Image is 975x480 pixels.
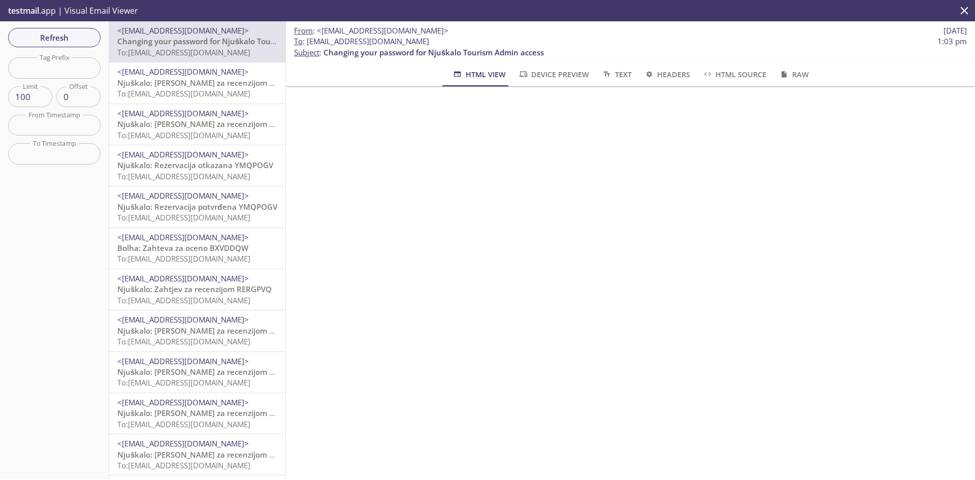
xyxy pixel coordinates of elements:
span: <[EMAIL_ADDRESS][DOMAIN_NAME]> [117,273,249,283]
span: To: [EMAIL_ADDRESS][DOMAIN_NAME] [117,460,250,470]
div: <[EMAIL_ADDRESS][DOMAIN_NAME]>Njuškalo: [PERSON_NAME] za recenzijom DWKAVDMTo:[EMAIL_ADDRESS][DOM... [109,104,285,145]
div: <[EMAIL_ADDRESS][DOMAIN_NAME]>Njuškalo: Zahtjev za recenzijom RERGPVQTo:[EMAIL_ADDRESS][DOMAIN_NAME] [109,269,285,310]
span: <[EMAIL_ADDRESS][DOMAIN_NAME]> [117,190,249,201]
span: To: [EMAIL_ADDRESS][DOMAIN_NAME] [117,130,250,140]
span: <[EMAIL_ADDRESS][DOMAIN_NAME]> [117,25,249,36]
div: <[EMAIL_ADDRESS][DOMAIN_NAME]>Njuškalo: Rezervacija potvrđena YMQPOGVTo:[EMAIL_ADDRESS][DOMAIN_NAME] [109,186,285,227]
span: testmail [8,5,39,16]
span: To: [EMAIL_ADDRESS][DOMAIN_NAME] [117,88,250,99]
span: Njuškalo: [PERSON_NAME] za recenzijom JVQOORM [117,408,307,418]
span: <[EMAIL_ADDRESS][DOMAIN_NAME]> [117,67,249,77]
span: <[EMAIL_ADDRESS][DOMAIN_NAME]> [117,356,249,366]
span: <[EMAIL_ADDRESS][DOMAIN_NAME]> [117,397,249,407]
span: Bolha: Zahteva za oceno BXVDDQW [117,243,248,253]
span: 1:03 pm [937,36,967,47]
span: From [294,25,313,36]
span: Changing your password for Njuškalo Tourism Admin access [323,47,544,57]
span: To: [EMAIL_ADDRESS][DOMAIN_NAME] [117,377,250,388]
button: Refresh [8,28,101,47]
span: Njuškalo: [PERSON_NAME] za recenzijom JVGGMMW [117,326,309,336]
div: <[EMAIL_ADDRESS][DOMAIN_NAME]>Njuškalo: [PERSON_NAME] za recenzijom BXAADRWTo:[EMAIL_ADDRESS][DOM... [109,434,285,475]
span: <[EMAIL_ADDRESS][DOMAIN_NAME]> [117,438,249,449]
div: <[EMAIL_ADDRESS][DOMAIN_NAME]>Changing your password for Njuškalo Tourism Admin accessTo:[EMAIL_A... [109,21,285,62]
span: <[EMAIL_ADDRESS][DOMAIN_NAME]> [317,25,448,36]
span: Changing your password for Njuškalo Tourism Admin access [117,36,338,46]
div: <[EMAIL_ADDRESS][DOMAIN_NAME]>Njuškalo: [PERSON_NAME] za recenzijom REAPODYTo:[EMAIL_ADDRESS][DOM... [109,62,285,103]
span: Headers [644,68,690,81]
span: To: [EMAIL_ADDRESS][DOMAIN_NAME] [117,47,250,57]
span: Njuškalo: Rezervacija potvrđena YMQPOGV [117,202,277,212]
div: <[EMAIL_ADDRESS][DOMAIN_NAME]>Njuškalo: [PERSON_NAME] za recenzijom RPDABZWTo:[EMAIL_ADDRESS][DOM... [109,352,285,393]
span: : [294,25,448,36]
span: HTML Source [702,68,766,81]
span: To: [EMAIL_ADDRESS][DOMAIN_NAME] [117,171,250,181]
div: <[EMAIL_ADDRESS][DOMAIN_NAME]>Njuškalo: [PERSON_NAME] za recenzijom JVQOORMTo:[EMAIL_ADDRESS][DOM... [109,393,285,434]
span: Text [601,68,631,81]
span: To: [EMAIL_ADDRESS][DOMAIN_NAME] [117,295,250,305]
span: Subject [294,47,319,57]
p: : [294,36,967,58]
span: <[EMAIL_ADDRESS][DOMAIN_NAME]> [117,108,249,118]
span: Njuškalo: [PERSON_NAME] za recenzijom RPDABZW [117,367,306,377]
span: Njuškalo: Rezervacija otkazana YMQPOGV [117,160,273,170]
div: <[EMAIL_ADDRESS][DOMAIN_NAME]>Njuškalo: Rezervacija otkazana YMQPOGVTo:[EMAIL_ADDRESS][DOMAIN_NAME] [109,145,285,186]
span: [DATE] [944,25,967,36]
span: : [EMAIL_ADDRESS][DOMAIN_NAME] [294,36,429,47]
span: To: [EMAIL_ADDRESS][DOMAIN_NAME] [117,419,250,429]
div: <[EMAIL_ADDRESS][DOMAIN_NAME]>Njuškalo: [PERSON_NAME] za recenzijom JVGGMMWTo:[EMAIL_ADDRESS][DOM... [109,310,285,351]
span: Njuškalo: [PERSON_NAME] za recenzijom BXAADRW [117,450,307,460]
span: Njuškalo: [PERSON_NAME] za recenzijom REAPODY [117,78,304,88]
span: To: [EMAIL_ADDRESS][DOMAIN_NAME] [117,336,250,346]
span: To: [EMAIL_ADDRESS][DOMAIN_NAME] [117,212,250,222]
div: <[EMAIL_ADDRESS][DOMAIN_NAME]>Bolha: Zahteva za oceno BXVDDQWTo:[EMAIL_ADDRESS][DOMAIN_NAME] [109,228,285,269]
span: To: [EMAIL_ADDRESS][DOMAIN_NAME] [117,253,250,264]
span: Refresh [16,31,92,44]
span: <[EMAIL_ADDRESS][DOMAIN_NAME]> [117,232,249,242]
span: HTML View [452,68,505,81]
span: <[EMAIL_ADDRESS][DOMAIN_NAME]> [117,149,249,159]
span: To [294,36,303,46]
span: Njuškalo: [PERSON_NAME] za recenzijom DWKAVDM [117,119,309,129]
span: Njuškalo: Zahtjev za recenzijom RERGPVQ [117,284,272,294]
span: <[EMAIL_ADDRESS][DOMAIN_NAME]> [117,314,249,325]
span: Device Preview [518,68,589,81]
span: Raw [778,68,808,81]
